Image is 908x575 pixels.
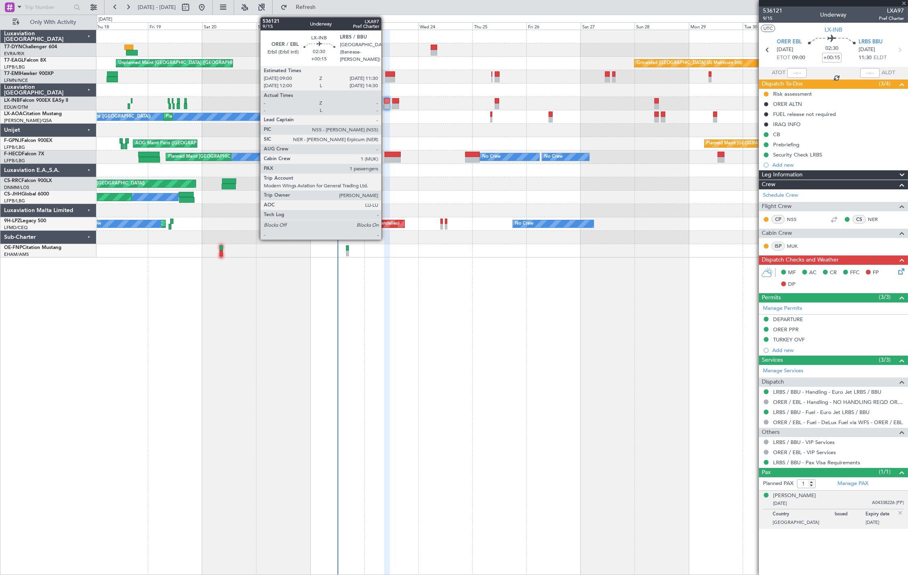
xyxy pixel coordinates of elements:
[773,439,835,446] a: LRBS / BBU - VIP Services
[4,138,52,143] a: F-GPNJFalcon 900EX
[21,19,85,25] span: Only With Activity
[872,500,904,506] span: A04338226 (PP)
[4,178,21,183] span: CS-RRC
[897,509,904,517] img: close
[820,11,847,19] div: Underway
[482,151,501,163] div: No Crew
[763,6,782,15] span: 536121
[418,22,472,30] div: Wed 24
[4,112,23,116] span: LX-AOA
[4,152,44,157] a: F-HECDFalcon 7X
[825,45,838,53] span: 02:30
[763,305,802,313] a: Manage Permits
[4,98,20,103] span: LX-INB
[771,242,785,251] div: ISP
[773,316,803,323] div: DEPARTURE
[4,198,25,204] a: LFPB/LBG
[773,111,836,118] div: FUEL release not required
[852,215,866,224] div: CS
[771,215,785,224] div: CP
[773,492,816,500] div: [PERSON_NAME]
[762,229,792,238] span: Cabin Crew
[743,22,797,30] div: Tue 30
[788,281,795,289] span: DP
[4,51,24,57] a: EVRA/RIX
[792,54,805,62] span: 09:00
[777,54,790,62] span: ETOT
[256,22,310,30] div: Sun 21
[762,180,776,189] span: Crew
[4,118,52,124] a: [PERSON_NAME]/QSA
[526,22,580,30] div: Fri 26
[773,511,835,519] p: Country
[25,1,71,13] input: Trip Number
[335,218,400,230] div: AOG Maint Cannes (Mandelieu)
[809,269,816,277] span: AC
[873,269,879,277] span: FP
[707,137,834,150] div: Planned Maint [GEOGRAPHIC_DATA] ([GEOGRAPHIC_DATA])
[168,151,296,163] div: Planned Maint [GEOGRAPHIC_DATA] ([GEOGRAPHIC_DATA])
[4,71,20,76] span: T7-EMI
[148,22,202,30] div: Fri 19
[773,449,836,456] a: ORER / EBL - VIP Services
[4,45,57,49] a: T7-DYNChallenger 604
[825,26,842,34] span: LX-INB
[364,22,418,30] div: Tue 23
[98,16,112,23] div: [DATE]
[763,15,782,22] span: 9/15
[773,141,799,148] div: Prebriefing
[637,57,742,69] div: Grounded [GEOGRAPHIC_DATA] (Al Maktoum Intl)
[762,378,784,387] span: Dispatch
[762,79,803,89] span: Dispatch To-Dos
[773,500,787,506] span: [DATE]
[787,242,805,250] a: MUK
[202,22,256,30] div: Sat 20
[4,251,29,257] a: EHAM/AMS
[4,144,25,150] a: LFPB/LBG
[4,45,22,49] span: T7-DYN
[866,511,897,519] p: Expiry date
[4,58,24,63] span: T7-EAGL
[762,170,803,180] span: Leg Information
[879,356,891,364] span: (3/3)
[4,98,68,103] a: LX-INBFalcon 900EX EASy II
[777,38,802,46] span: ORER EBL
[4,77,28,84] a: LFMN/NCE
[773,90,812,97] div: Risk assessment
[866,519,897,528] p: [DATE]
[4,71,53,76] a: T7-EMIHawker 900XP
[788,269,796,277] span: MF
[762,428,780,437] span: Others
[772,69,785,77] span: ATOT
[94,22,148,30] div: Thu 18
[762,255,839,265] span: Dispatch Checks and Weather
[310,22,364,30] div: Mon 22
[859,46,875,54] span: [DATE]
[289,4,323,10] span: Refresh
[772,161,904,168] div: Add new
[4,245,62,250] a: OE-FNPCitation Mustang
[773,121,801,128] div: IRAQ INFO
[762,356,783,365] span: Services
[859,54,872,62] span: 11:30
[879,15,904,22] span: Pref Charter
[71,111,151,123] div: No Crew Nice ([GEOGRAPHIC_DATA])
[166,111,256,123] div: Planned Maint Nice ([GEOGRAPHIC_DATA])
[787,216,805,223] a: NSS
[773,409,870,416] a: LRBS / BBU - Fuel - Euro Jet LRBS / BBU
[544,151,563,163] div: No Crew
[777,46,793,54] span: [DATE]
[472,22,526,30] div: Thu 25
[277,1,325,14] button: Refresh
[772,347,904,354] div: Add new
[4,192,21,197] span: CS-JHH
[879,6,904,15] span: LXA97
[773,459,860,466] a: LRBS / BBU - Pax Visa Requirements
[761,25,775,32] button: UTC
[762,202,792,211] span: Flight Crew
[689,22,743,30] div: Mon 29
[4,64,25,70] a: LFPB/LBG
[837,480,868,488] a: Manage PAX
[835,511,866,519] p: Issued
[4,219,20,223] span: 9H-LPZ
